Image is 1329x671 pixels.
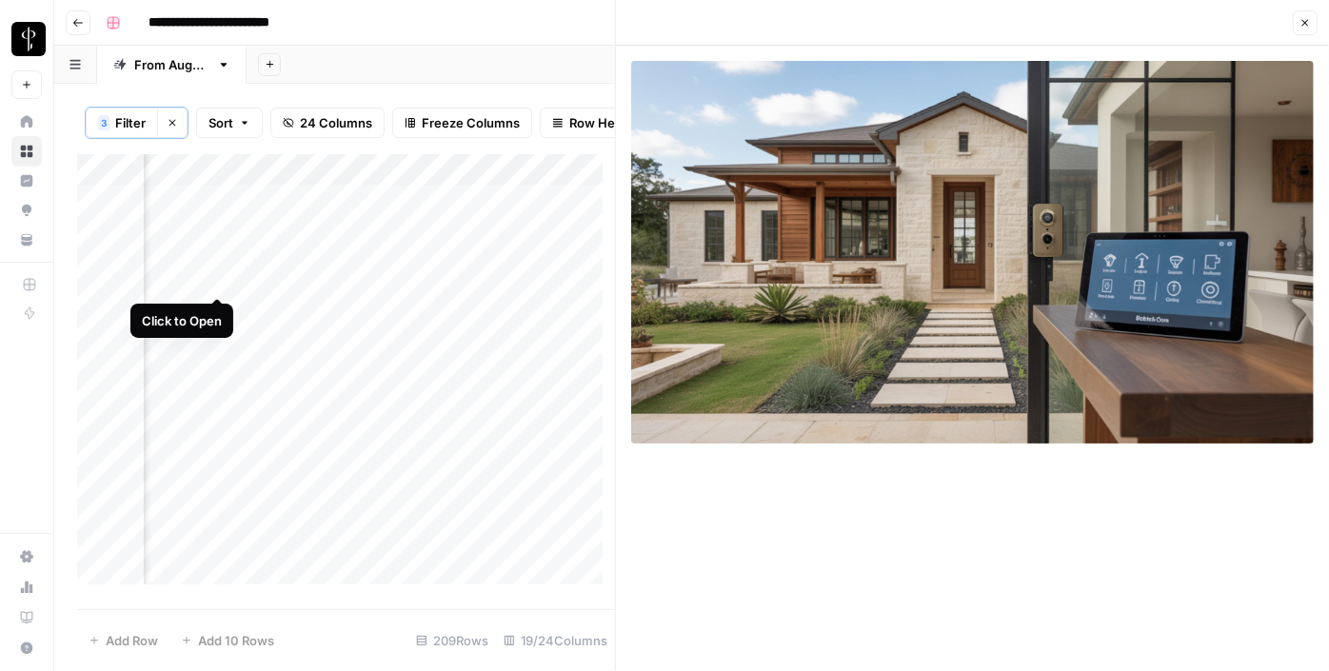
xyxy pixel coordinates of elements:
[134,55,209,74] div: From [DATE]
[270,108,385,138] button: 24 Columns
[101,115,107,130] span: 3
[631,61,1314,444] img: Row/Cell
[142,311,222,330] div: Click to Open
[540,108,650,138] button: Row Height
[115,113,146,132] span: Filter
[77,625,169,656] button: Add Row
[11,15,42,63] button: Workspace: LP Production Workloads
[11,136,42,167] a: Browse
[11,22,46,56] img: LP Production Workloads Logo
[11,572,42,602] a: Usage
[422,113,520,132] span: Freeze Columns
[11,166,42,196] a: Insights
[11,195,42,226] a: Opportunities
[11,633,42,663] button: Help + Support
[11,107,42,137] a: Home
[11,602,42,633] a: Learning Hub
[569,113,638,132] span: Row Height
[196,108,263,138] button: Sort
[300,113,372,132] span: 24 Columns
[106,631,158,650] span: Add Row
[208,113,233,132] span: Sort
[169,625,286,656] button: Add 10 Rows
[86,108,157,138] button: 3Filter
[98,115,109,130] div: 3
[392,108,532,138] button: Freeze Columns
[408,625,496,656] div: 209 Rows
[496,625,615,656] div: 19/24 Columns
[198,631,274,650] span: Add 10 Rows
[11,225,42,255] a: Your Data
[97,46,247,84] a: From [DATE]
[11,542,42,572] a: Settings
